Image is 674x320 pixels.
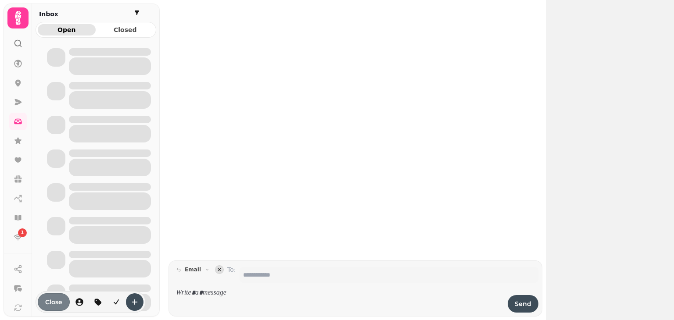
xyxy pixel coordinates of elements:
button: Closed [97,24,154,36]
label: To: [227,265,236,283]
span: Closed [104,27,147,33]
button: tag-thread [89,293,107,311]
a: 1 [9,228,27,246]
span: 1 [21,230,24,236]
span: Open [45,27,89,33]
button: filter [132,7,142,18]
button: Close [38,293,70,311]
button: Send [508,295,538,313]
button: Open [38,24,96,36]
button: collapse [215,265,224,274]
span: Send [515,301,531,307]
button: create-convo [126,293,143,311]
h2: Inbox [39,10,58,18]
button: email [172,264,213,275]
span: Close [45,299,62,305]
button: is-read [108,293,125,311]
